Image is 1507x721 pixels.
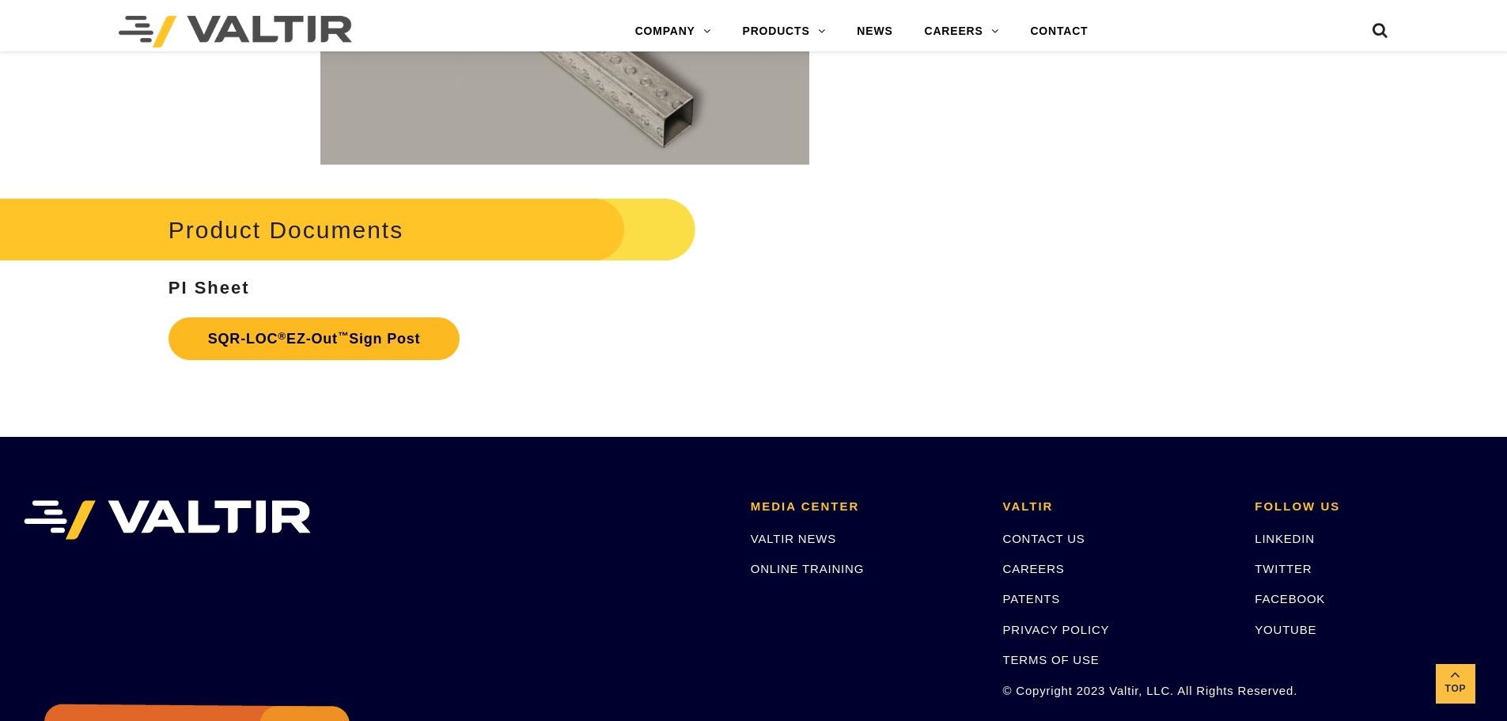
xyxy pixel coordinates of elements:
a: PRIVACY POLICY [1003,623,1110,636]
h2: VALTIR [1003,500,1232,514]
img: VALTIR [24,500,311,540]
a: CONTACT US [1003,532,1085,545]
a: PATENTS [1003,592,1061,605]
h2: MEDIA CENTER [751,500,979,514]
a: PRODUCTS [727,16,842,47]
a: CONTACT [1014,16,1104,47]
span: Top [1436,680,1475,698]
img: Valtir [119,16,352,47]
a: NEWS [841,16,908,47]
a: VALTIR NEWS [751,532,836,545]
a: FACEBOOK [1255,592,1325,605]
a: YOUTUBE [1255,623,1316,636]
a: SQR-LOC®EZ-Out™Sign Post [168,317,460,360]
a: TWITTER [1255,562,1312,575]
p: © Copyright 2023 Valtir, LLC. All Rights Reserved. [1003,681,1232,700]
strong: PI Sheet [168,278,250,298]
h2: FOLLOW US [1255,500,1483,514]
a: COMPANY [619,16,727,47]
a: Top [1436,664,1475,704]
sup: ® [278,330,286,342]
sup: ™ [338,330,349,342]
a: ONLINE TRAINING [751,562,864,575]
a: CAREERS [909,16,1015,47]
a: LINKEDIN [1255,532,1315,545]
a: TERMS OF USE [1003,653,1100,666]
a: CAREERS [1003,562,1065,575]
